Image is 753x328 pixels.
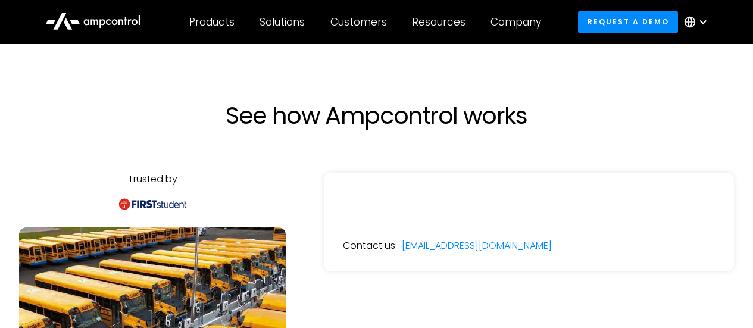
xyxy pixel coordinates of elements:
[412,15,465,29] div: Resources
[189,15,235,29] div: Products
[490,15,541,29] div: Company
[260,15,305,29] div: Solutions
[330,15,387,29] div: Customers
[402,239,552,252] a: [EMAIL_ADDRESS][DOMAIN_NAME]
[578,11,678,33] a: Request a demo
[115,101,639,130] h1: See how Ampcontrol works
[343,239,397,252] div: Contact us:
